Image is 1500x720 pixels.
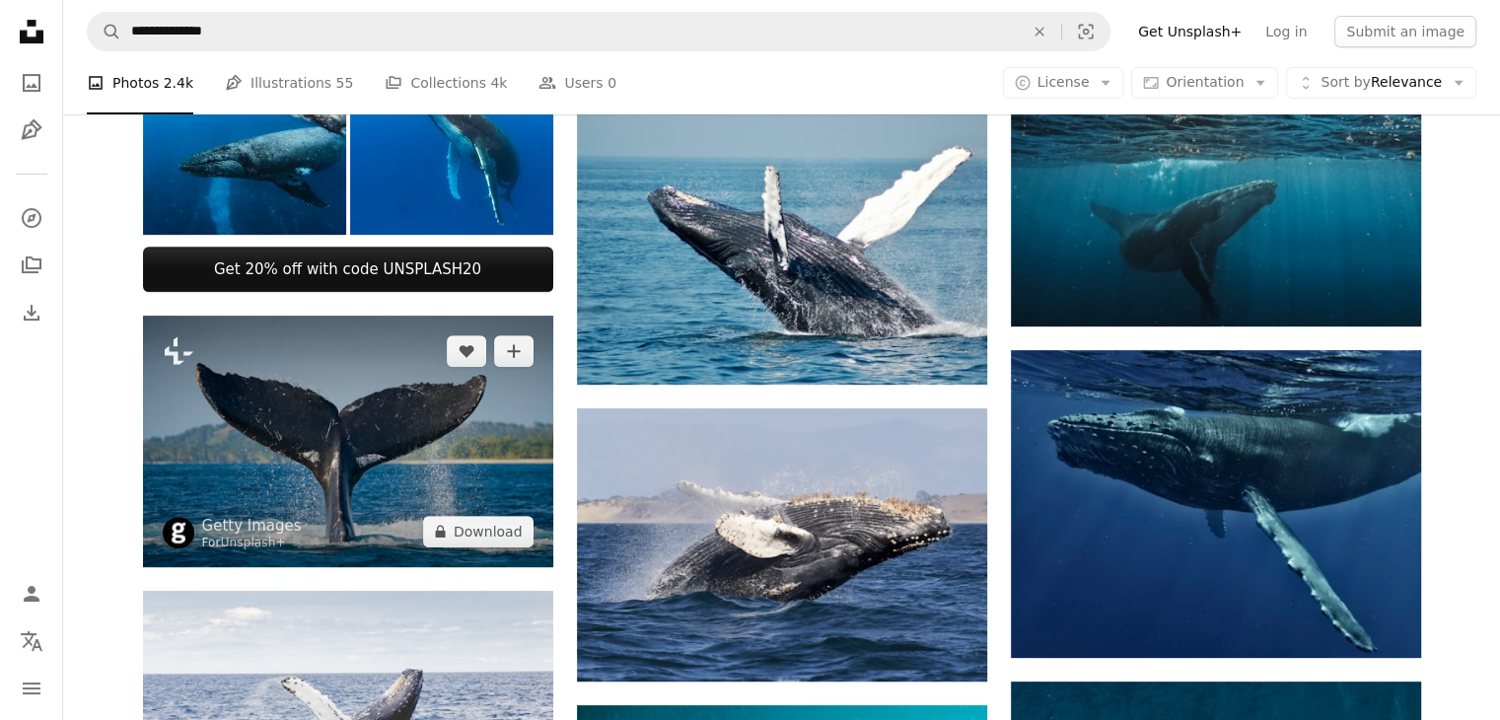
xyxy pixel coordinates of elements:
a: Log in [1253,16,1319,47]
img: The tail of the humpback whale. Madagascar. St. Mary's Island. An excellent illustration. [143,316,553,567]
a: a humpback whale swims under the surface of the water [1011,495,1421,513]
a: Getty Images [202,516,302,536]
button: Clear [1018,13,1061,50]
a: Unsplash+ [221,536,286,549]
a: Collections 4k [385,51,507,114]
button: Like [447,335,486,367]
a: Get 20% off with code UNSPLASH20 [143,247,553,292]
button: Orientation [1131,67,1278,99]
img: a humpback whale swims under the surface of the water [1011,350,1421,658]
a: Collections [12,246,51,285]
a: Get Unsplash+ [1126,16,1253,47]
button: Visual search [1062,13,1109,50]
button: Sort byRelevance [1286,67,1476,99]
button: Submit an image [1334,16,1476,47]
span: 55 [336,72,354,94]
a: Log in / Sign up [12,574,51,613]
span: License [1037,74,1090,90]
a: whale tail on blue sea during daytime [577,536,987,553]
a: Photos [12,63,51,103]
button: Language [12,621,51,661]
img: Go to Getty Images's profile [163,517,194,548]
button: Search Unsplash [88,13,121,50]
img: a humpback whale swims beneath the surface of the water [1011,97,1421,327]
button: Add to Collection [494,335,534,367]
span: 0 [607,72,616,94]
a: a humpback whale swims beneath the surface of the water [1011,202,1421,220]
img: Close up of humpback whale Coming to surface to breathe [350,32,553,235]
button: License [1003,67,1124,99]
span: Orientation [1166,74,1244,90]
img: whale tail on blue sea during daytime [577,408,987,682]
span: Relevance [1321,73,1442,93]
a: Illustrations [12,110,51,150]
form: Find visuals sitewide [87,12,1110,51]
span: Sort by [1321,74,1370,90]
img: Close up of humpback whale calf swimming with its mother in the deep blue Pacific Ocean [143,32,346,235]
a: blue whale on sea [577,240,987,257]
a: The tail of the humpback whale. Madagascar. St. Mary's Island. An excellent illustration. [143,432,553,450]
a: Home — Unsplash [12,12,51,55]
a: Download History [12,293,51,332]
button: Download [423,516,534,547]
img: blue whale on sea [577,112,987,385]
button: Menu [12,669,51,708]
span: 4k [490,72,507,94]
a: Users 0 [538,51,616,114]
a: Illustrations 55 [225,51,353,114]
a: Explore [12,198,51,238]
div: For [202,536,302,551]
